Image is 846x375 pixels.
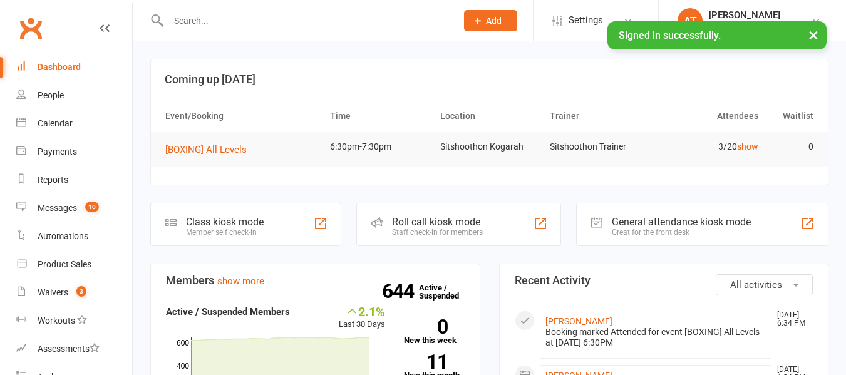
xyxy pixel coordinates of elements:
[569,6,603,34] span: Settings
[16,110,132,138] a: Calendar
[16,53,132,81] a: Dashboard
[16,307,132,335] a: Workouts
[709,21,780,32] div: Sitshoothon
[38,316,75,326] div: Workouts
[339,304,385,318] div: 2.1%
[544,100,654,132] th: Trainer
[612,228,751,237] div: Great for the front desk
[737,141,758,152] a: show
[165,144,247,155] span: [BOXING] All Levels
[16,138,132,166] a: Payments
[654,132,765,162] td: 3/20
[544,132,654,162] td: Sitshoothon Trainer
[709,9,780,21] div: [PERSON_NAME]
[771,311,812,327] time: [DATE] 6:34 PM
[545,327,766,348] div: Booking marked Attended for event [BOXING] All Levels at [DATE] 6:30PM
[654,100,765,132] th: Attendees
[16,222,132,250] a: Automations
[764,100,819,132] th: Waitlist
[678,8,703,33] div: AT
[186,228,264,237] div: Member self check-in
[38,62,81,72] div: Dashboard
[802,21,825,48] button: ×
[392,228,483,237] div: Staff check-in for members
[16,279,132,307] a: Waivers 3
[619,29,721,41] span: Signed in successfully.
[16,166,132,194] a: Reports
[716,274,813,295] button: All activities
[404,352,448,371] strong: 11
[392,216,483,228] div: Roll call kiosk mode
[160,100,324,132] th: Event/Booking
[404,317,448,336] strong: 0
[339,304,385,331] div: Last 30 Days
[166,306,290,317] strong: Active / Suspended Members
[38,118,73,128] div: Calendar
[38,146,77,157] div: Payments
[16,81,132,110] a: People
[419,274,474,309] a: 644Active / Suspended
[515,274,813,287] h3: Recent Activity
[38,344,100,354] div: Assessments
[612,216,751,228] div: General attendance kiosk mode
[764,132,819,162] td: 0
[435,100,545,132] th: Location
[38,231,88,241] div: Automations
[76,286,86,297] span: 3
[324,132,435,162] td: 6:30pm-7:30pm
[38,90,64,100] div: People
[16,250,132,279] a: Product Sales
[16,335,132,363] a: Assessments
[38,287,68,297] div: Waivers
[165,12,448,29] input: Search...
[38,259,91,269] div: Product Sales
[545,316,612,326] a: [PERSON_NAME]
[166,274,465,287] h3: Members
[464,10,517,31] button: Add
[85,202,99,212] span: 10
[38,203,77,213] div: Messages
[15,13,46,44] a: Clubworx
[382,282,419,301] strong: 644
[324,100,435,132] th: Time
[486,16,502,26] span: Add
[186,216,264,228] div: Class kiosk mode
[165,142,255,157] button: [BOXING] All Levels
[404,319,465,344] a: 0New this week
[217,275,264,287] a: show more
[165,73,814,86] h3: Coming up [DATE]
[16,194,132,222] a: Messages 10
[38,175,68,185] div: Reports
[730,279,782,290] span: All activities
[435,132,545,162] td: Sitshoothon Kogarah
